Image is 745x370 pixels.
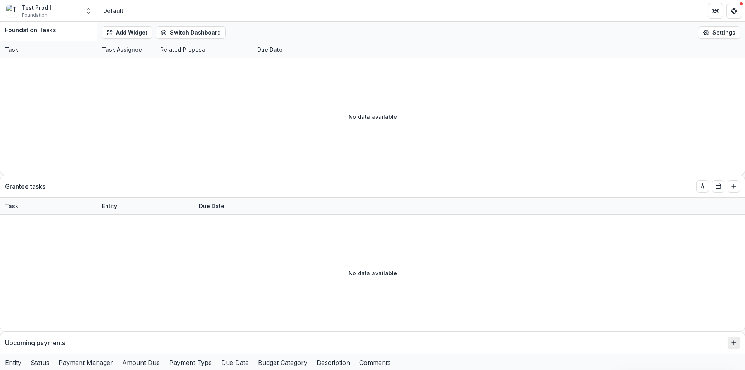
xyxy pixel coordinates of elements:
button: Add to dashboard [728,180,740,193]
div: Due Date [194,198,253,214]
span: Foundation [22,12,47,19]
nav: breadcrumb [100,5,126,16]
div: Task Assignee [97,41,156,58]
div: Due Date [217,358,253,367]
button: Add to dashboard [728,337,740,349]
div: Due Date [194,202,229,210]
button: toggle-assigned-to-me [696,180,709,193]
div: Description [312,358,355,367]
p: Upcoming payments [5,338,65,347]
div: Budget Category [253,358,312,367]
div: Entity [97,202,122,210]
p: No data available [348,113,397,121]
div: Related Proposal [156,41,253,58]
div: Payment Type [165,358,217,367]
div: Task [0,41,97,58]
div: Due Date [253,45,287,54]
div: Due Date [253,41,311,58]
div: Related Proposal [156,45,211,54]
div: Amount Due [118,358,165,367]
div: Entity [97,198,194,214]
button: Add Widget [102,26,152,39]
button: Get Help [726,3,742,19]
div: Task [0,198,97,214]
button: Partners [708,3,723,19]
div: Status [26,358,54,367]
p: No data available [348,269,397,277]
p: Grantee tasks [5,182,45,191]
div: Test Prod II [22,3,53,12]
div: Comments [355,358,395,367]
div: Entity [0,358,26,367]
div: Task Assignee [97,45,147,54]
div: Task [0,45,23,54]
img: Test Prod II [6,5,19,17]
p: Foundation Tasks [5,25,56,35]
div: Default [103,7,123,15]
div: Payment Manager [54,358,118,367]
button: Open entity switcher [83,3,94,19]
button: Calendar [712,180,724,193]
button: Settings [698,26,740,39]
div: Task [0,202,23,210]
